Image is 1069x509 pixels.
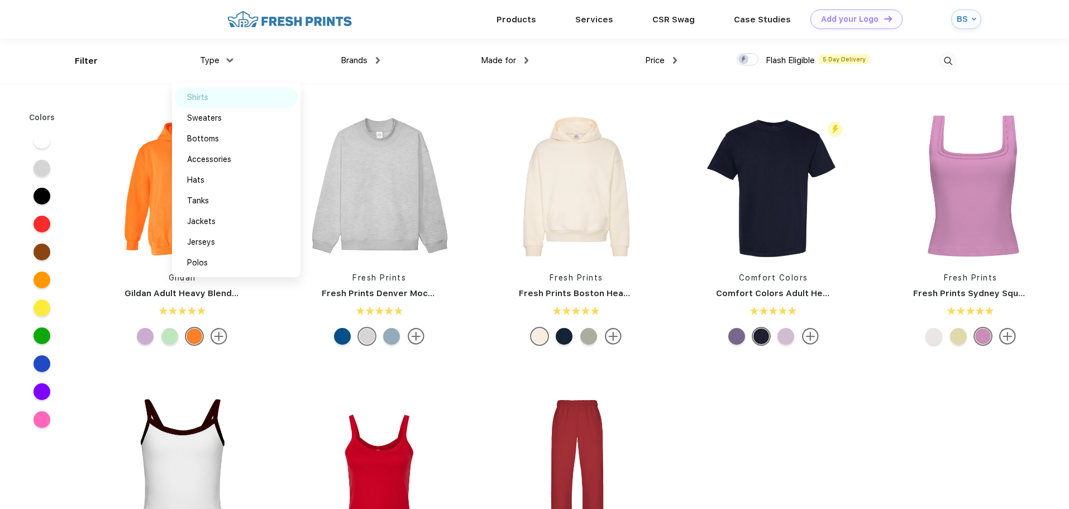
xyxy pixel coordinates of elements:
[187,112,222,124] div: Sweaters
[975,328,991,345] div: Light Purple
[169,273,196,282] a: Gildan
[187,92,208,103] div: Shirts
[802,328,819,345] img: more.svg
[950,328,967,345] div: Baby Yellow
[777,328,794,345] div: Orchid
[75,55,98,68] div: Filter
[766,55,815,65] span: Flash Eligible
[828,122,843,137] img: flash_active_toggle.svg
[137,328,154,345] div: Orchid
[531,328,548,345] div: Buttermilk
[884,16,892,22] img: DT
[187,236,215,248] div: Jerseys
[550,273,603,282] a: Fresh Prints
[376,57,380,64] img: dropdown.png
[211,328,227,345] img: more.svg
[673,57,677,64] img: dropdown.png
[186,328,203,345] div: S Orange
[224,9,355,29] img: fo%20logo%202.webp
[728,328,745,345] div: Grape
[999,328,1016,345] img: more.svg
[383,328,400,345] div: Slate Blue
[556,328,572,345] div: Navy
[925,328,942,345] div: Off White
[341,55,368,65] span: Brands
[896,112,1045,261] img: func=resize&h=266
[699,112,848,261] img: func=resize&h=266
[972,17,976,21] img: arrow_down_blue.svg
[352,273,406,282] a: Fresh Prints
[716,288,899,298] a: Comfort Colors Adult Heavyweight T-Shirt
[957,15,969,24] div: BS
[580,328,597,345] div: Heathered Grey
[200,55,219,65] span: Type
[187,174,204,186] div: Hats
[519,288,695,298] a: Fresh Prints Boston Heavyweight Hoodie
[334,328,351,345] div: Royal Blue
[226,58,233,62] img: dropdown.png
[187,154,231,165] div: Accessories
[187,216,216,227] div: Jackets
[408,328,424,345] img: more.svg
[739,273,808,282] a: Comfort Colors
[524,57,528,64] img: dropdown.png
[944,273,998,282] a: Fresh Prints
[481,55,516,65] span: Made for
[502,112,651,261] img: func=resize&h=266
[753,328,770,345] div: Navy
[645,55,665,65] span: Price
[108,112,256,261] img: func=resize&h=266
[322,288,564,298] a: Fresh Prints Denver Mock Neck Heavyweight Sweatshirt
[359,328,375,345] div: Ash Grey
[939,52,957,70] img: desktop_search.svg
[161,328,178,345] div: Mint Green
[187,257,208,269] div: Polos
[21,112,64,123] div: Colors
[305,112,454,261] img: func=resize&h=266
[821,15,879,24] div: Add your Logo
[187,133,219,145] div: Bottoms
[605,328,622,345] img: more.svg
[187,195,209,207] div: Tanks
[497,15,536,25] a: Products
[125,288,369,298] a: Gildan Adult Heavy Blend 8 Oz. 50/50 Hooded Sweatshirt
